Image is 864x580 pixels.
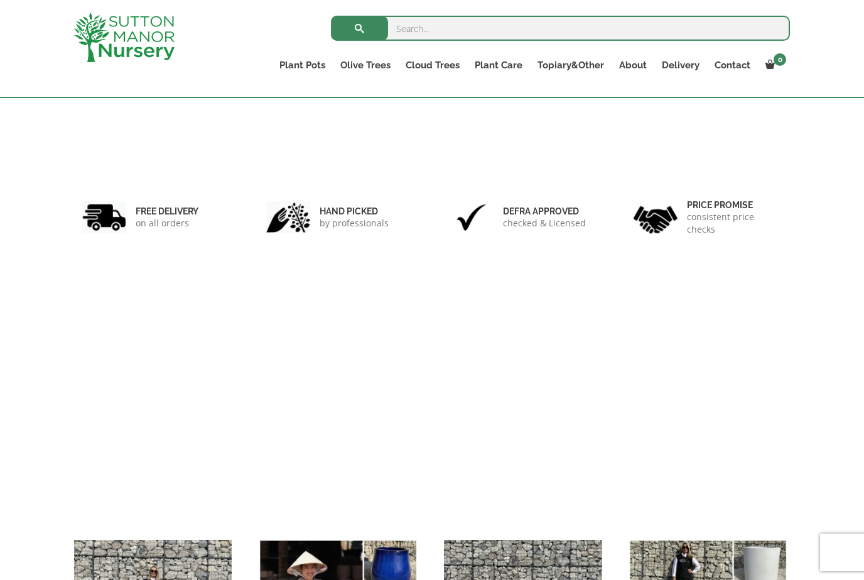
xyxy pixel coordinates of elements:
[136,217,198,229] p: on all orders
[320,217,389,229] p: by professionals
[320,206,389,217] h6: hand picked
[503,206,586,217] h6: Defra approved
[758,56,790,74] a: 0
[503,217,586,229] p: checked & Licensed
[74,13,175,62] img: logo
[687,211,782,236] p: consistent price checks
[612,56,654,74] a: About
[654,56,707,74] a: Delivery
[634,198,678,236] img: 4.jpg
[774,53,786,66] span: 0
[467,56,530,74] a: Plant Care
[530,56,612,74] a: Topiary&Other
[136,206,198,217] h6: FREE DELIVERY
[331,16,790,41] input: Search...
[707,56,758,74] a: Contact
[82,201,126,233] img: 1.jpg
[687,199,782,211] h6: Price promise
[398,56,467,74] a: Cloud Trees
[450,201,494,233] img: 3.jpg
[333,56,398,74] a: Olive Trees
[266,201,310,233] img: 2.jpg
[272,56,333,74] a: Plant Pots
